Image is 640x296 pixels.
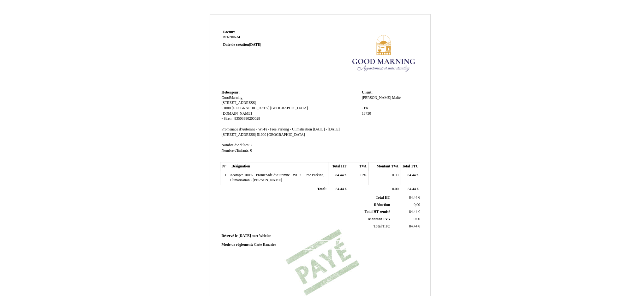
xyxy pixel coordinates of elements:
span: - [362,106,363,110]
td: € [391,223,421,230]
th: Total HT [328,162,348,171]
span: 84.44 [335,173,344,177]
td: € [400,171,420,185]
td: € [391,194,421,201]
th: Total TTC [400,162,420,171]
span: FR [364,106,368,110]
th: TVA [348,162,368,171]
span: 0,00 [414,203,420,207]
span: Nombre d'Enfants: [222,148,249,153]
th: Désignation [228,162,328,171]
strong: N° [223,35,299,40]
td: € [328,185,348,194]
span: 84.44 [409,210,417,214]
span: 0.00 [392,187,398,191]
span: [GEOGRAPHIC_DATA] [267,133,305,137]
img: logo [349,30,419,77]
span: 51000 [222,106,231,110]
span: Promenade d'Automne - Wi-Fi - Free Parking - Climatisation [222,127,312,131]
strong: Date de création [223,43,261,47]
span: 84.44 [409,224,417,228]
td: % [348,171,368,185]
span: Client: [362,90,373,94]
span: 84.44 [409,196,417,200]
span: [DOMAIN_NAME] [222,112,252,116]
span: 84.44 [336,187,344,191]
span: [GEOGRAPHIC_DATA] [270,106,308,110]
span: Réservé le [222,234,238,238]
span: Hebergeur: [222,90,240,94]
span: Carte Bancaire [254,243,276,247]
span: 0 [361,173,362,177]
span: Total: [317,187,326,191]
span: Facture [223,30,236,34]
span: Total HT remisé [364,210,390,214]
span: 84.44 [407,173,416,177]
span: Total HT [376,196,390,200]
span: [DATE] [249,43,261,47]
span: 84.44 [408,187,416,191]
span: [DATE] [238,234,251,238]
span: 2 [250,143,252,147]
span: Montant TVA [368,217,390,221]
span: 6700734 [227,35,240,39]
span: GoodMarning [222,96,242,100]
td: 1 [220,171,228,185]
span: 0.00 [392,173,398,177]
span: Réduction [374,203,390,207]
span: Siren : 83503890200028 [224,117,260,121]
span: [GEOGRAPHIC_DATA] [232,106,269,110]
td: € [400,185,420,194]
span: Total TTC [374,224,390,228]
span: Acompte 100% - Promenade d'Automne - Wi-Fi - Free Parking - Climatisation - [PERSON_NAME] [230,173,326,183]
span: [STREET_ADDRESS] [222,133,256,137]
span: Maité [392,96,401,100]
span: 13730 [362,112,371,116]
span: [PERSON_NAME] [362,96,391,100]
th: N° [220,162,228,171]
span: Website [259,234,271,238]
span: - [362,101,363,105]
span: [DATE] - [DATE] [313,127,340,131]
span: Nombre d'Adultes: [222,143,250,147]
span: - [222,117,223,121]
span: 0.00 [414,217,420,221]
td: € [328,171,348,185]
td: € [391,208,421,216]
span: Mode de règlement: [222,243,253,247]
th: Montant TVA [368,162,400,171]
span: [STREET_ADDRESS] [222,101,256,105]
span: sur: [252,234,258,238]
span: 0 [250,148,252,153]
span: 51000 [257,133,266,137]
